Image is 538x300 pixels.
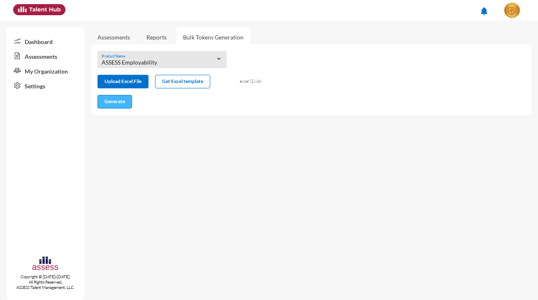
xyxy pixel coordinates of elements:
[97,34,130,41] a: Assessments
[7,63,84,78] a: My Organization
[32,256,59,272] img: assesscompany-logo.png
[7,274,84,290] p: Copyright © [DATE]-[DATE]. All Rights Reserved. ASSESS Talent Management, LLC.
[104,78,141,84] span: Upload Excel File
[7,48,84,63] a: Assessments
[162,78,203,84] span: Get Excel template
[102,59,157,66] span: ASSESS Employability
[140,27,173,47] a: Reports
[155,75,210,88] button: Get Excel template
[97,75,148,88] button: Upload Excel File
[479,6,489,16] mat-icon: notifications
[7,78,84,93] a: Settings
[240,75,311,84] p: excel (1).xlsx
[176,27,250,47] a: Bulk Tokens Generation
[97,95,132,108] button: Generate
[104,98,125,104] span: Generate
[7,34,84,48] a: Dashboard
